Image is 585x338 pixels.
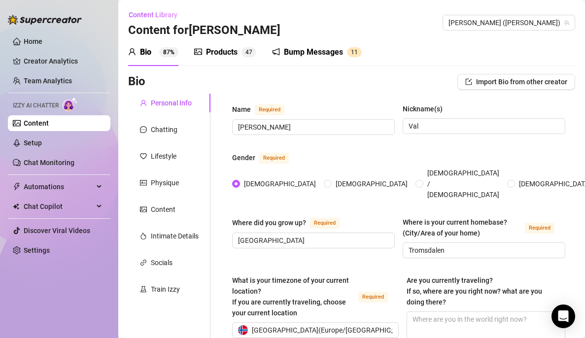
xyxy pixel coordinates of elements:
[151,257,172,268] div: Socials
[245,49,249,56] span: 4
[238,235,387,246] input: Where did you grow up?
[151,284,180,295] div: Train Izzy
[457,74,575,90] button: Import Bio from other creator
[358,292,388,303] span: Required
[151,177,179,188] div: Physique
[448,15,569,30] span: Valentina (valentinamyriad)
[194,48,202,56] span: picture
[564,20,570,26] span: team
[140,286,147,293] span: experiment
[129,11,177,19] span: Content Library
[347,47,362,57] sup: 11
[252,323,414,338] span: [GEOGRAPHIC_DATA] ( Europe/[GEOGRAPHIC_DATA] )
[354,49,358,56] span: 1
[24,159,74,167] a: Chat Monitoring
[13,101,59,110] span: Izzy AI Chatter
[240,178,320,189] span: [DEMOGRAPHIC_DATA]
[525,223,554,234] span: Required
[24,37,42,45] a: Home
[232,276,349,317] span: What is your timezone of your current location? If you are currently traveling, choose your curre...
[140,153,147,160] span: heart
[140,126,147,133] span: message
[238,325,248,335] img: no
[351,49,354,56] span: 1
[128,74,145,90] h3: Bio
[272,48,280,56] span: notification
[206,46,238,58] div: Products
[140,179,147,186] span: idcard
[423,168,503,200] span: [DEMOGRAPHIC_DATA] / [DEMOGRAPHIC_DATA]
[151,124,177,135] div: Chatting
[465,78,472,85] span: import
[238,122,387,133] input: Name
[151,204,175,215] div: Content
[284,46,343,58] div: Bump Messages
[409,245,557,256] input: Where is your current homebase? (City/Area of your home)
[259,153,289,164] span: Required
[151,231,199,241] div: Intimate Details
[255,104,284,115] span: Required
[409,121,557,132] input: Nickname(s)
[151,151,176,162] div: Lifestyle
[310,218,340,229] span: Required
[8,15,82,25] img: logo-BBDzfeDw.svg
[232,217,306,228] div: Where did you grow up?
[24,77,72,85] a: Team Analytics
[128,23,280,38] h3: Content for [PERSON_NAME]
[24,53,103,69] a: Creator Analytics
[241,47,256,57] sup: 47
[551,304,575,328] div: Open Intercom Messenger
[24,119,49,127] a: Content
[476,78,567,86] span: Import Bio from other creator
[232,104,251,115] div: Name
[24,199,94,214] span: Chat Copilot
[24,179,94,195] span: Automations
[232,217,350,229] label: Where did you grow up?
[232,103,295,115] label: Name
[63,97,78,111] img: AI Chatter
[403,217,565,238] label: Where is your current homebase? (City/Area of your home)
[24,139,42,147] a: Setup
[140,233,147,239] span: fire
[403,103,449,114] label: Nickname(s)
[24,246,50,254] a: Settings
[249,49,252,56] span: 7
[128,7,185,23] button: Content Library
[332,178,412,189] span: [DEMOGRAPHIC_DATA]
[128,48,136,56] span: user
[24,227,90,235] a: Discover Viral Videos
[151,98,192,108] div: Personal Info
[159,47,178,57] sup: 87%
[140,206,147,213] span: picture
[403,217,521,238] div: Where is your current homebase? (City/Area of your home)
[140,46,151,58] div: Bio
[140,259,147,266] span: link
[140,100,147,106] span: user
[13,203,19,210] img: Chat Copilot
[232,152,300,164] label: Gender
[232,152,255,163] div: Gender
[13,183,21,191] span: thunderbolt
[403,103,443,114] div: Nickname(s)
[407,276,542,306] span: Are you currently traveling? If so, where are you right now? what are you doing there?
